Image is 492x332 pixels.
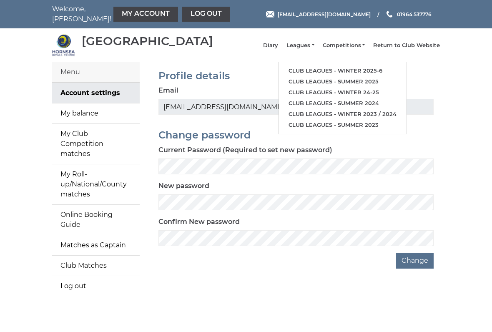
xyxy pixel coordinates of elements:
[52,205,140,235] a: Online Booking Guide
[279,87,407,98] a: Club leagues - Winter 24-25
[113,7,178,22] a: My Account
[263,42,278,49] a: Diary
[52,276,140,296] a: Log out
[397,11,432,17] span: 01964 537776
[52,34,75,57] img: Hornsea Bowls Centre
[279,120,407,131] a: Club leagues - Summer 2023
[278,62,407,134] ul: Leagues
[158,70,434,81] h2: Profile details
[182,7,230,22] a: Log out
[266,10,371,18] a: Email [EMAIL_ADDRESS][DOMAIN_NAME]
[52,164,140,204] a: My Roll-up/National/County matches
[323,42,365,49] a: Competitions
[266,11,274,18] img: Email
[158,86,178,96] label: Email
[82,35,213,48] div: [GEOGRAPHIC_DATA]
[385,10,432,18] a: Phone us 01964 537776
[158,145,332,155] label: Current Password (Required to set new password)
[279,98,407,109] a: Club leagues - Summer 2024
[52,62,140,83] div: Menu
[387,11,392,18] img: Phone us
[158,130,434,141] h2: Change password
[286,42,314,49] a: Leagues
[279,65,407,76] a: Club leagues - Winter 2025-6
[52,103,140,123] a: My balance
[158,181,209,191] label: New password
[52,83,140,103] a: Account settings
[52,256,140,276] a: Club Matches
[52,124,140,164] a: My Club Competition matches
[396,253,434,269] button: Change
[158,217,240,227] label: Confirm New password
[278,11,371,17] span: [EMAIL_ADDRESS][DOMAIN_NAME]
[52,4,206,24] nav: Welcome, [PERSON_NAME]!
[52,235,140,255] a: Matches as Captain
[279,109,407,120] a: Club leagues - Winter 2023 / 2024
[373,42,440,49] a: Return to Club Website
[279,76,407,87] a: Club leagues - Summer 2025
